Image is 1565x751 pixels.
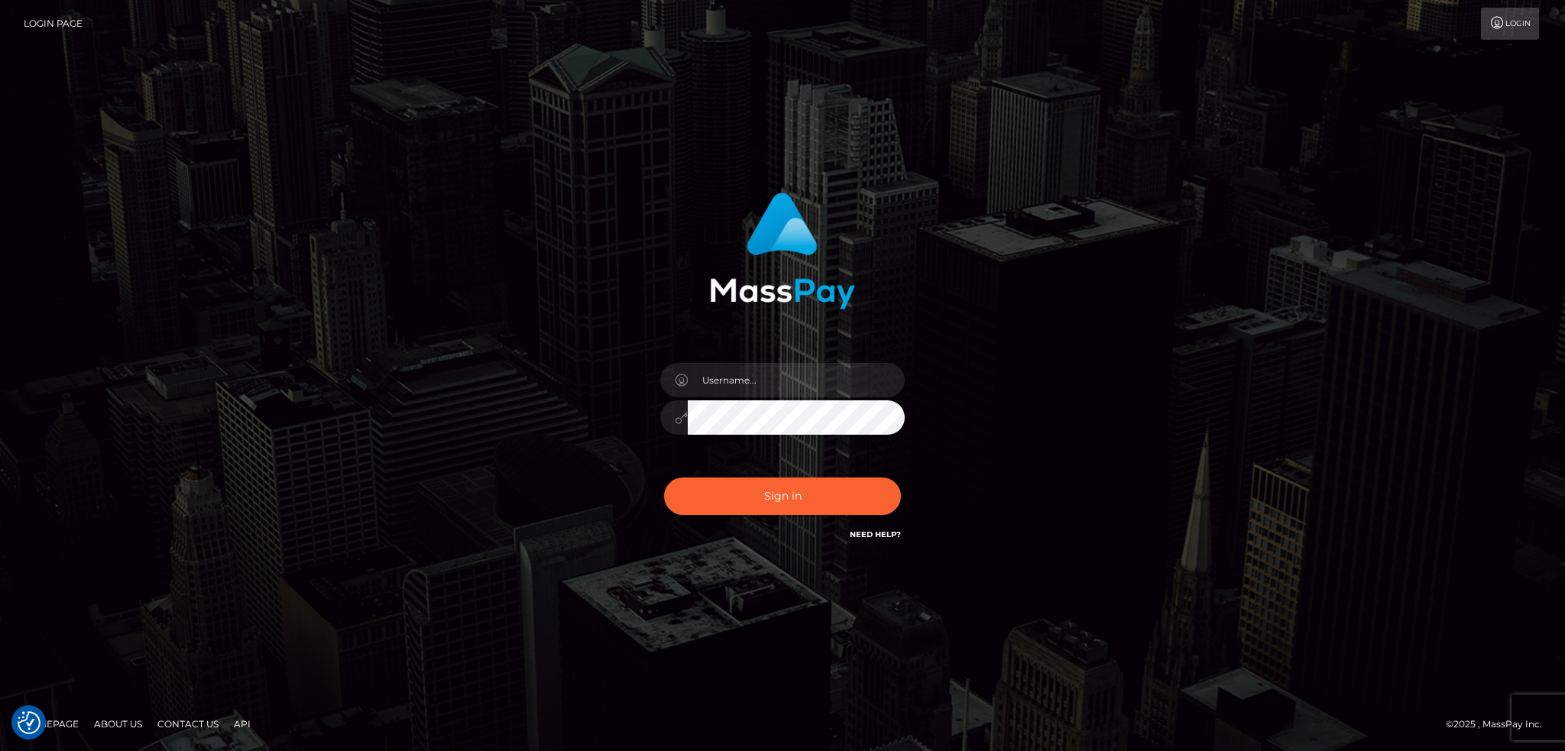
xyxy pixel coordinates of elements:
[24,8,83,40] a: Login Page
[688,363,905,397] input: Username...
[1481,8,1539,40] a: Login
[18,711,41,734] img: Revisit consent button
[151,712,225,736] a: Contact Us
[710,193,855,309] img: MassPay Login
[1446,716,1554,733] div: © 2025 , MassPay Inc.
[18,711,41,734] button: Consent Preferences
[17,712,85,736] a: Homepage
[664,477,901,515] button: Sign in
[850,529,901,539] a: Need Help?
[228,712,257,736] a: API
[88,712,148,736] a: About Us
